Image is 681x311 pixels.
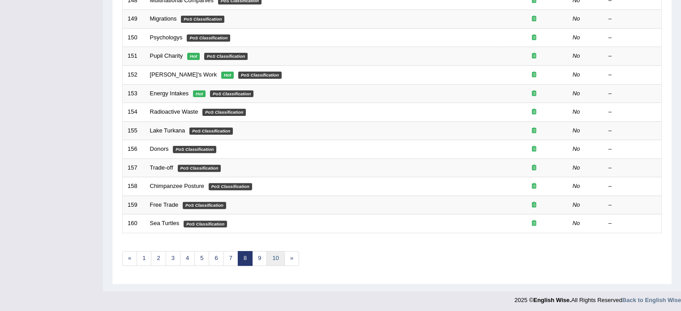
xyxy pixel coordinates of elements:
em: No [573,52,580,59]
a: 2 [151,251,166,266]
a: Pupil Charity [150,52,183,59]
a: Psychologys [150,34,183,41]
em: No [573,145,580,152]
a: Free Trade [150,201,179,208]
div: – [608,182,657,191]
td: 157 [123,158,145,177]
div: 2025 © All Rights Reserved [514,291,681,304]
div: – [608,219,657,228]
em: No [573,34,580,41]
a: Trade-off [150,164,173,171]
a: Radioactive Waste [150,108,198,115]
em: PoS Classification [181,16,224,23]
em: Hot [221,72,234,79]
em: PoS Classification [178,165,221,172]
div: Exam occurring question [505,71,563,79]
a: Donors [150,145,169,152]
td: 153 [123,84,145,103]
td: 151 [123,47,145,66]
em: PoS Classification [189,128,233,135]
em: No [573,90,580,97]
div: – [608,127,657,135]
td: 152 [123,65,145,84]
td: 149 [123,10,145,29]
a: Back to English Wise [622,297,681,303]
a: Lake Turkana [150,127,185,134]
em: PoS Classification [202,109,246,116]
strong: English Wise. [533,297,571,303]
a: 4 [180,251,195,266]
div: – [608,108,657,116]
div: Exam occurring question [505,145,563,153]
td: 156 [123,140,145,159]
div: – [608,52,657,60]
a: 3 [166,251,180,266]
a: Sea Turtles [150,220,180,226]
a: 8 [238,251,253,266]
div: Exam occurring question [505,89,563,98]
a: 1 [137,251,151,266]
em: No [573,108,580,115]
a: 9 [252,251,267,266]
td: 150 [123,28,145,47]
a: 10 [266,251,284,266]
a: Energy Intakes [150,90,189,97]
a: Chimpanzee Posture [150,183,204,189]
div: – [608,145,657,153]
div: – [608,34,657,42]
em: PoS Classification [173,146,216,153]
div: Exam occurring question [505,127,563,135]
em: PoS Classification [209,183,252,190]
em: PoS Classification [183,202,226,209]
a: Migrations [150,15,177,22]
em: PoS Classification [238,72,282,79]
div: Exam occurring question [505,34,563,42]
div: – [608,201,657,209]
div: Exam occurring question [505,164,563,172]
em: No [573,164,580,171]
div: Exam occurring question [505,201,563,209]
em: No [573,15,580,22]
em: Hot [193,90,206,98]
td: 158 [123,177,145,196]
em: No [573,201,580,208]
em: PoS Classification [187,34,230,42]
div: Exam occurring question [505,219,563,228]
div: – [608,15,657,23]
td: 160 [123,214,145,233]
div: Exam occurring question [505,15,563,23]
em: Hot [187,53,200,60]
td: 154 [123,103,145,122]
a: 7 [223,251,238,266]
a: 6 [209,251,223,266]
a: [PERSON_NAME]'s Work [150,71,217,78]
em: No [573,183,580,189]
em: PoS Classification [204,53,248,60]
em: PoS Classification [210,90,253,98]
td: 155 [123,121,145,140]
div: – [608,89,657,98]
a: 5 [194,251,209,266]
div: Exam occurring question [505,182,563,191]
a: « [122,251,137,266]
a: » [284,251,299,266]
div: – [608,164,657,172]
em: No [573,71,580,78]
em: No [573,220,580,226]
em: No [573,127,580,134]
em: PoS Classification [184,221,227,228]
div: Exam occurring question [505,52,563,60]
td: 159 [123,196,145,214]
div: Exam occurring question [505,108,563,116]
div: – [608,71,657,79]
